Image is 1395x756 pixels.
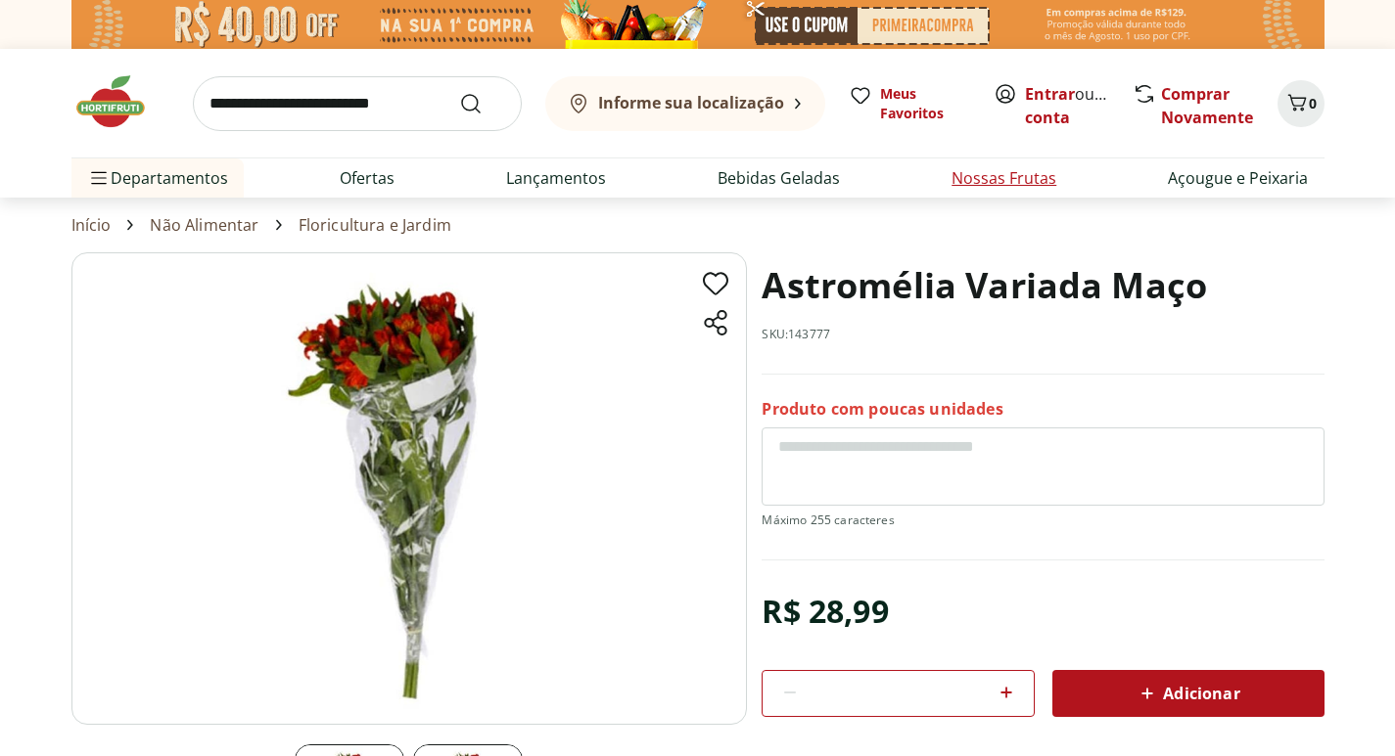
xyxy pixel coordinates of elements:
a: Floricultura e Jardim [299,216,451,234]
a: Açougue e Peixaria [1168,166,1308,190]
a: Lançamentos [506,166,606,190]
input: search [193,76,522,131]
button: Adicionar [1052,670,1325,717]
a: Meus Favoritos [849,84,970,123]
a: Comprar Novamente [1161,83,1253,128]
b: Informe sua localização [598,92,784,113]
p: Produto com poucas unidades [762,398,1002,420]
p: SKU: 143777 [762,327,830,342]
div: R$ 28,99 [762,584,888,639]
span: ou [1025,82,1112,129]
span: Adicionar [1136,682,1239,705]
button: Submit Search [459,92,506,115]
a: Ofertas [340,166,395,190]
button: Carrinho [1278,80,1325,127]
img: Hortifruti [71,72,169,131]
a: Criar conta [1025,83,1133,128]
a: Entrar [1025,83,1075,105]
span: Departamentos [87,155,228,201]
button: Menu [87,155,111,201]
img: Principal [71,252,747,725]
a: Início [71,216,112,234]
a: Nossas Frutas [952,166,1056,190]
a: Não Alimentar [150,216,258,234]
span: 0 [1309,94,1317,112]
a: Bebidas Geladas [718,166,840,190]
h1: Astromélia Variada Maço [762,252,1207,319]
button: Informe sua localização [545,76,825,131]
span: Meus Favoritos [880,84,970,123]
